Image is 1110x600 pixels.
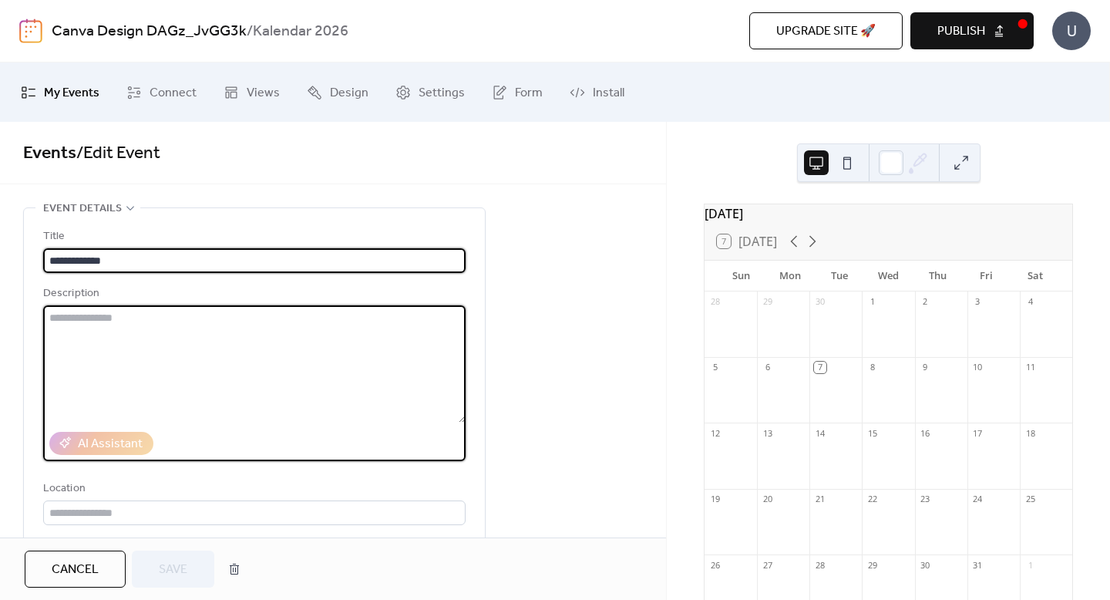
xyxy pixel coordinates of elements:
[247,17,253,46] b: /
[9,69,111,116] a: My Events
[558,69,636,116] a: Install
[43,480,462,498] div: Location
[972,296,984,308] div: 3
[920,559,931,571] div: 30
[762,362,773,373] div: 6
[43,200,122,218] span: Event details
[593,81,624,105] span: Install
[76,137,160,170] span: / Edit Event
[866,559,878,571] div: 29
[480,69,554,116] a: Form
[913,261,962,292] div: Thu
[52,17,247,46] a: Canva Design DAGz_JvGG3k
[52,561,99,579] span: Cancel
[776,22,876,41] span: Upgrade site 🚀
[709,559,721,571] div: 26
[43,228,462,246] div: Title
[253,17,348,46] b: Kalendar 2026
[295,69,380,116] a: Design
[866,362,878,373] div: 8
[815,261,864,292] div: Tue
[766,261,816,292] div: Mon
[705,204,1072,223] div: [DATE]
[866,494,878,505] div: 22
[1024,362,1036,373] div: 11
[962,261,1011,292] div: Fri
[762,559,773,571] div: 27
[515,81,543,105] span: Form
[709,427,721,439] div: 12
[920,494,931,505] div: 23
[937,22,985,41] span: Publish
[972,362,984,373] div: 10
[25,551,126,588] button: Cancel
[384,69,476,116] a: Settings
[814,427,826,439] div: 14
[762,494,773,505] div: 20
[247,81,280,105] span: Views
[1011,261,1060,292] div: Sat
[920,362,931,373] div: 9
[972,494,984,505] div: 24
[749,12,903,49] button: Upgrade site 🚀
[1052,12,1091,50] div: U
[709,296,721,308] div: 28
[762,427,773,439] div: 13
[150,81,197,105] span: Connect
[1024,296,1036,308] div: 4
[115,69,208,116] a: Connect
[212,69,291,116] a: Views
[19,19,42,43] img: logo
[864,261,913,292] div: Wed
[814,296,826,308] div: 30
[419,81,465,105] span: Settings
[44,81,99,105] span: My Events
[814,559,826,571] div: 28
[866,427,878,439] div: 15
[866,296,878,308] div: 1
[920,296,931,308] div: 2
[814,494,826,505] div: 21
[972,427,984,439] div: 17
[972,559,984,571] div: 31
[920,427,931,439] div: 16
[709,362,721,373] div: 5
[709,494,721,505] div: 19
[910,12,1034,49] button: Publish
[717,261,766,292] div: Sun
[330,81,368,105] span: Design
[43,285,462,303] div: Description
[814,362,826,373] div: 7
[1024,559,1036,571] div: 1
[762,296,773,308] div: 29
[1024,427,1036,439] div: 18
[23,137,76,170] a: Events
[1024,494,1036,505] div: 25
